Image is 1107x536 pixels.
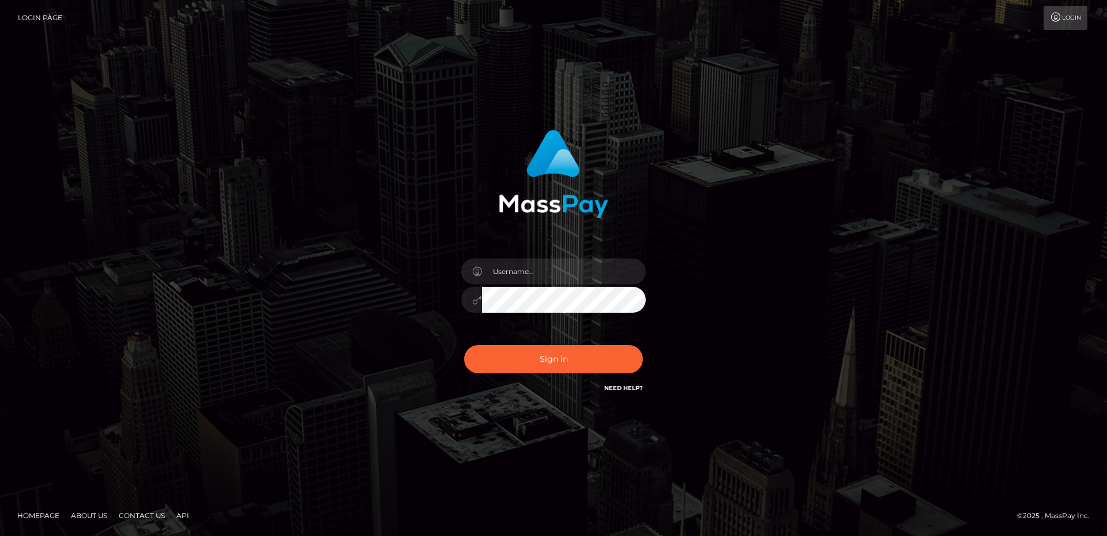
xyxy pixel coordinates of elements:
[482,258,646,284] input: Username...
[1017,509,1098,522] div: © 2025 , MassPay Inc.
[499,130,608,218] img: MassPay Login
[18,6,62,30] a: Login Page
[604,384,643,392] a: Need Help?
[114,507,170,524] a: Contact Us
[464,345,643,373] button: Sign in
[1044,6,1087,30] a: Login
[13,507,64,524] a: Homepage
[172,507,194,524] a: API
[66,507,112,524] a: About Us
